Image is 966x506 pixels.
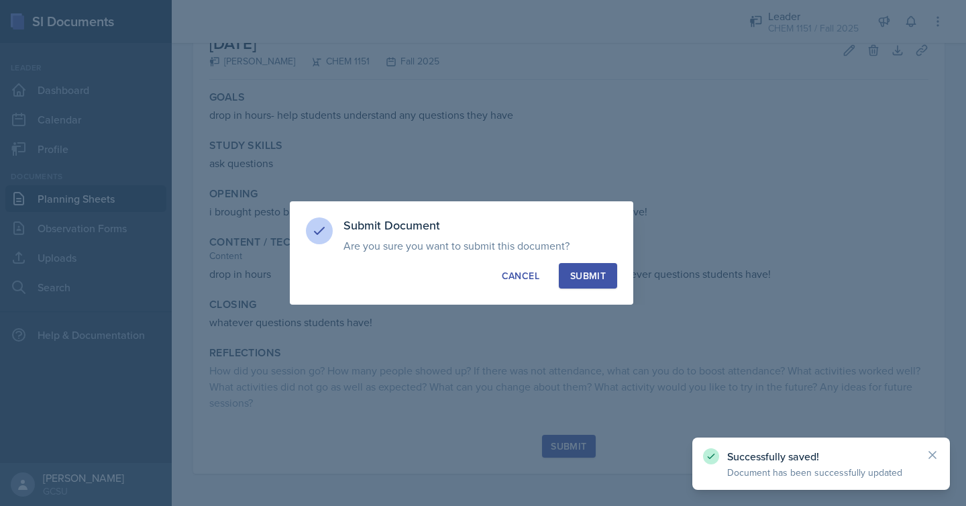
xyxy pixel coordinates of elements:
button: Submit [559,263,617,289]
div: Cancel [502,269,539,283]
p: Are you sure you want to submit this document? [343,239,617,252]
p: Document has been successfully updated [727,466,915,479]
div: Submit [570,269,606,283]
h3: Submit Document [343,217,617,234]
button: Cancel [490,263,551,289]
p: Successfully saved! [727,450,915,463]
